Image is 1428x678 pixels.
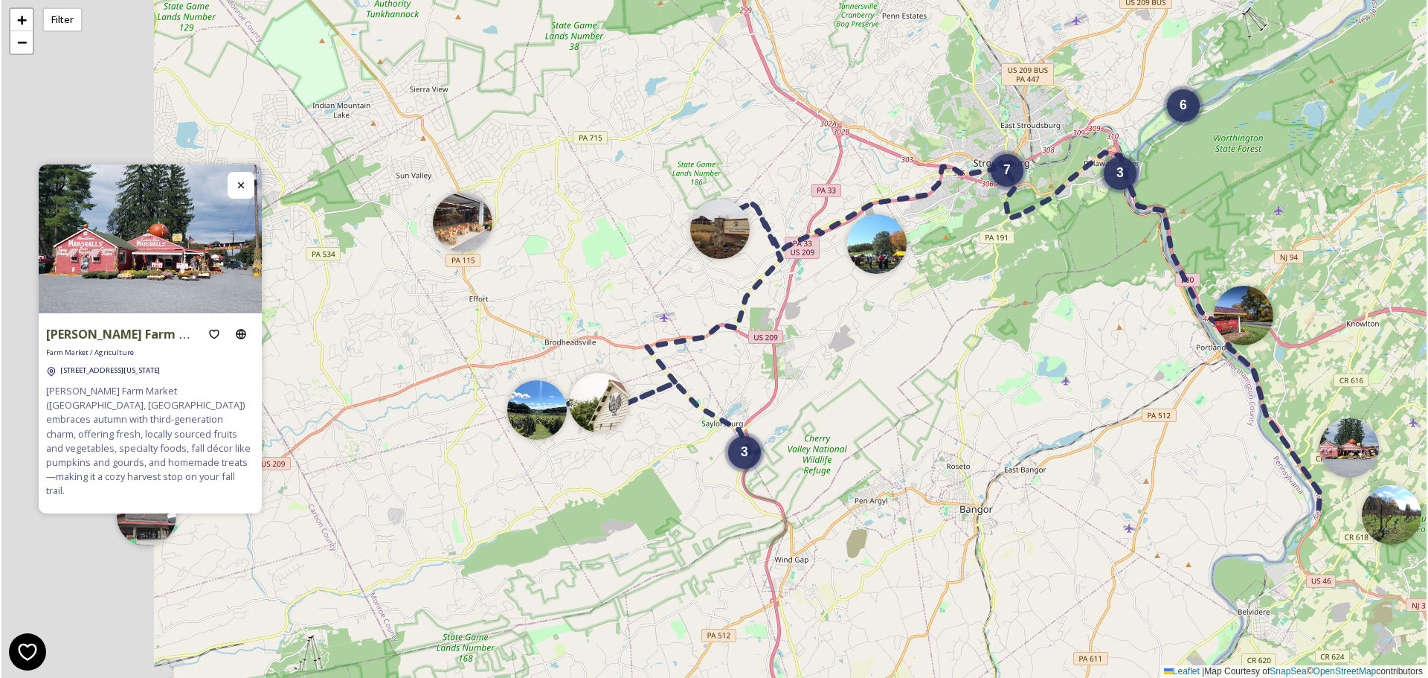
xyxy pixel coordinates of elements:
[1160,665,1427,678] div: Map Courtesy of © contributors
[1270,666,1306,677] a: SnapSea
[1313,666,1377,677] a: OpenStreetMap
[728,436,761,469] div: 3
[433,193,492,252] img: Marker
[569,373,628,432] img: Marker
[1164,666,1200,677] a: Leaflet
[10,31,33,54] a: Zoom out
[46,384,254,499] span: [PERSON_NAME] Farm Market ([GEOGRAPHIC_DATA], [GEOGRAPHIC_DATA]) embraces autumn with third-gener...
[60,362,160,377] a: [STREET_ADDRESS][US_STATE]
[60,365,160,375] span: [STREET_ADDRESS][US_STATE]
[42,7,83,32] div: Filter
[741,444,748,459] span: 3
[10,9,33,31] a: Zoom in
[39,164,262,332] img: Marshall.jpg
[1167,89,1200,122] div: 6
[46,326,223,342] strong: [PERSON_NAME] Farm Market
[1214,286,1273,345] img: Marker
[1104,157,1136,190] div: 3
[1319,418,1379,478] img: Marker
[1180,97,1187,112] span: 6
[46,348,134,358] span: Farm Market / Agriculture
[507,380,567,440] img: Marker
[17,33,27,51] span: −
[690,199,750,259] img: Marker
[117,487,176,546] img: Marker
[991,154,1023,187] div: 7
[1202,666,1204,677] span: |
[1003,162,1011,177] span: 7
[847,214,907,274] img: Marker
[1116,165,1124,180] span: 3
[17,10,27,29] span: +
[1362,485,1421,545] img: Marker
